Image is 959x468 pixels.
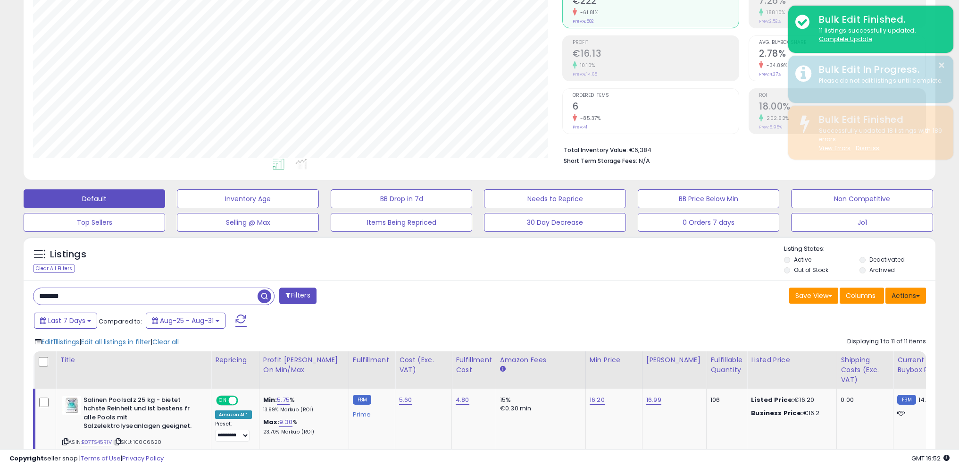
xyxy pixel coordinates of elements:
a: 16.99 [646,395,661,405]
a: Terms of Use [81,454,121,463]
button: Columns [840,288,884,304]
small: Amazon Fees. [500,365,506,374]
b: Salinen Poolsalz 25 kg - bietet hchste Reinheit und ist bestens fr alle Pools mit Salzelektrolyse... [83,396,198,433]
h2: 18.00% [759,101,926,114]
div: 0.00 [841,396,886,404]
div: [PERSON_NAME] [646,355,702,365]
u: Dismiss [856,144,879,152]
p: 23.70% Markup (ROI) [263,429,342,435]
strong: Copyright [9,454,44,463]
span: Avg. Buybox Share [759,40,926,45]
a: 5.75 [277,395,290,405]
span: ON [217,396,229,404]
button: 30 Day Decrease [484,213,625,232]
a: B07TS45R1V [82,438,112,446]
button: Items Being Repriced [331,213,472,232]
th: The percentage added to the cost of goods (COGS) that forms the calculator for Min & Max prices. [259,351,349,389]
div: €16.2 [751,409,829,417]
small: 10.10% [577,62,595,69]
b: Listed Price: [751,395,794,404]
b: Max: [263,417,280,426]
button: Actions [885,288,926,304]
div: Amazon Fees [500,355,582,365]
b: Business Price: [751,408,803,417]
div: Title [60,355,207,365]
small: Prev: €582 [573,18,594,24]
h2: €16.13 [573,48,739,61]
p: 13.99% Markup (ROI) [263,407,342,413]
button: Last 7 Days [34,313,97,329]
div: Bulk Edit In Progress. [812,63,946,77]
button: Jo1 [791,213,933,232]
button: Selling @ Max [177,213,318,232]
img: 41BFLmhVQaL._SL40_.jpg [62,396,81,415]
span: Compared to: [99,317,142,326]
a: View Errors [819,144,851,152]
li: €6,384 [564,144,919,155]
u: Complete Update [819,35,872,43]
button: Needs to Reprice [484,189,625,208]
b: Total Inventory Value: [564,146,628,154]
div: Successfully updated 18 listings with 189 errors. [812,127,946,153]
div: Preset: [215,421,252,442]
div: 11 listings successfully updated. [812,26,946,44]
span: Columns [846,291,876,300]
label: Archived [869,266,895,274]
span: Edit all listings in filter [81,337,150,347]
small: FBM [897,395,916,405]
button: Top Sellers [24,213,165,232]
small: 202.52% [763,115,789,122]
button: Non Competitive [791,189,933,208]
h2: 6 [573,101,739,114]
small: FBM [353,395,371,405]
button: BB Drop in 7d [331,189,472,208]
span: ROI [759,93,926,98]
div: Bulk Edit Finished [812,113,946,127]
div: % [263,396,342,413]
span: Aug-25 - Aug-31 [160,316,214,325]
span: Clear all [152,337,179,347]
div: Prime [353,407,388,418]
div: Fulfillable Quantity [710,355,743,375]
span: Ordered Items [573,93,739,98]
p: Listing States: [784,245,935,254]
div: Cost (Exc. VAT) [399,355,448,375]
div: €0.30 min [500,404,578,413]
div: Bulk Edit Finished. [812,13,946,26]
h2: 2.78% [759,48,926,61]
div: Please do not edit listings until complete. [812,77,946,85]
span: | SKU: 10006620 [113,438,162,446]
button: × [938,60,945,71]
div: 106 [710,396,740,404]
a: Privacy Policy [122,454,164,463]
button: Save View [789,288,838,304]
a: 4.80 [456,395,469,405]
small: Prev: 5.95% [759,124,782,130]
div: Clear All Filters [33,264,75,273]
button: Default [24,189,165,208]
div: Amazon AI * [215,410,252,419]
button: Inventory Age [177,189,318,208]
div: Shipping Costs (Exc. VAT) [841,355,889,385]
div: Min Price [590,355,638,365]
small: -34.89% [763,62,788,69]
small: Prev: 41 [573,124,587,130]
small: Prev: 2.52% [759,18,781,24]
div: Listed Price [751,355,833,365]
div: 15% [500,396,578,404]
a: 16.20 [590,395,605,405]
label: Active [794,255,811,264]
div: % [263,418,342,435]
span: Edit 11 listings [42,337,79,347]
div: €16.20 [751,396,829,404]
div: Fulfillment [353,355,391,365]
small: -85.37% [577,115,601,122]
div: | | [35,337,179,347]
span: 2025-09-8 19:52 GMT [911,454,950,463]
a: 5.60 [399,395,412,405]
span: N/A [639,156,650,165]
small: 188.10% [763,9,785,16]
a: 9.30 [279,417,292,427]
div: Profit [PERSON_NAME] on Min/Max [263,355,345,375]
